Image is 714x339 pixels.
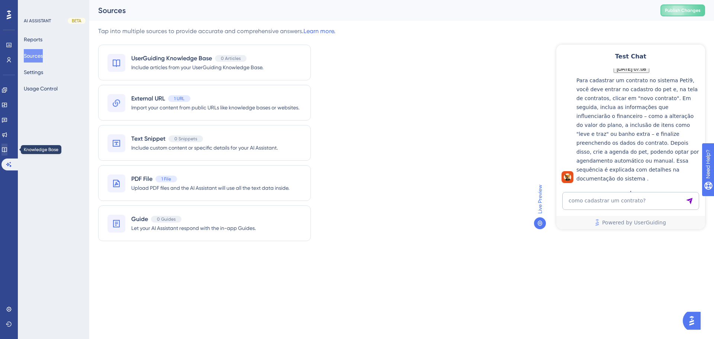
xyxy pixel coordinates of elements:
span: Need Help? [17,2,46,11]
a: Learn more. [303,28,335,35]
span: Let your AI Assistant respond with the in-app Guides. [131,224,256,233]
button: Publish Changes [660,4,705,16]
span: Publish Changes [665,7,701,13]
button: Reports [24,33,42,46]
button: Sources [24,49,43,63]
div: Tap into multiple sources to provide accurate and comprehensive answers. [98,27,335,36]
div: BETA [68,18,86,24]
iframe: UserGuiding AI Assistant Launcher [683,310,705,332]
span: 0 Snippets [174,136,197,142]
span: Live Preview [535,185,544,214]
span: Import your content from public URLs like knowledge bases or websites. [131,103,299,112]
div: AI ASSISTANT [24,18,51,24]
span: 1 File [161,176,171,182]
span: 0 Articles [221,55,241,61]
button: Usage Control [24,82,58,95]
iframe: UserGuiding AI Assistant [556,45,705,229]
span: 1 URL [174,96,184,102]
span: Text Snippet [131,134,165,143]
div: Sources [98,5,642,16]
button: Settings [24,65,43,79]
span: Upload PDF files and the AI Assistant will use all the text data inside. [131,183,289,192]
span: Include articles from your UserGuiding Knowledge Base. [131,63,263,72]
span: External URL [131,94,165,103]
span: Include custom content or specific details for your AI Assistant. [131,143,278,152]
span: Guide [131,215,148,224]
span: UserGuiding Knowledge Base [131,54,212,63]
span: 0 Guides [157,216,176,222]
span: PDF File [131,175,152,183]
